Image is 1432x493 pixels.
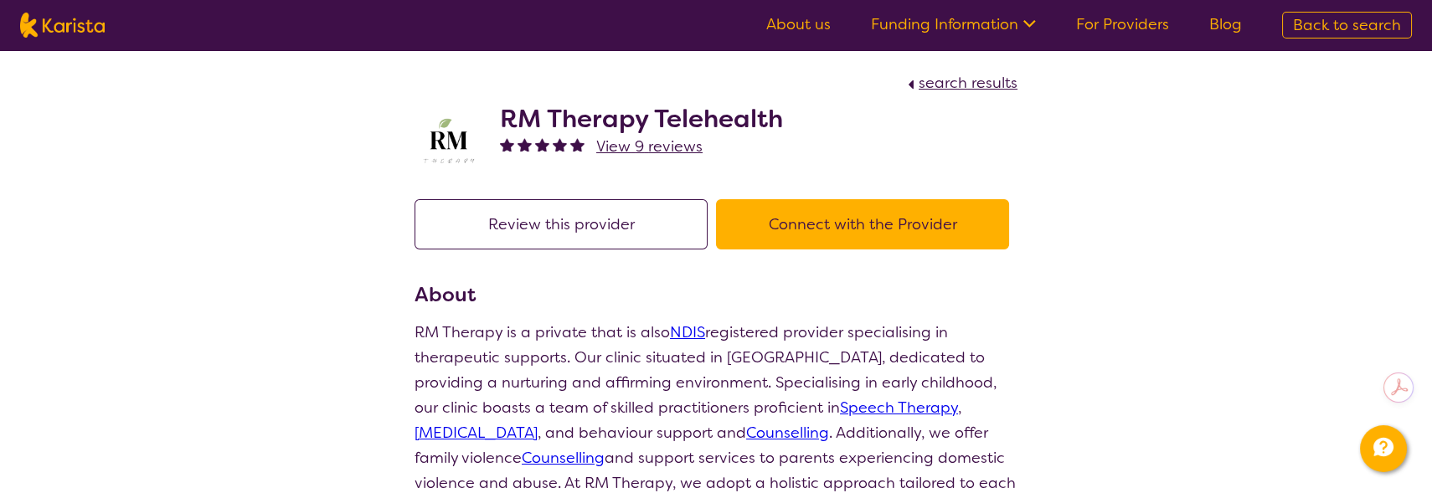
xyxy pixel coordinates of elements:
[415,423,538,443] a: [MEDICAL_DATA]
[904,73,1017,93] a: search results
[1282,12,1412,39] a: Back to search
[670,322,705,342] a: NDIS
[716,214,1017,234] a: Connect with the Provider
[596,136,703,157] span: View 9 reviews
[553,137,567,151] img: fullstar
[871,14,1036,34] a: Funding Information
[535,137,549,151] img: fullstar
[840,398,958,418] a: Speech Therapy
[1076,14,1169,34] a: For Providers
[716,199,1009,249] button: Connect with the Provider
[919,73,1017,93] span: search results
[415,111,482,172] img: b3hjthhf71fnbidirs13.png
[415,280,1017,310] h3: About
[522,448,605,468] a: Counselling
[518,137,532,151] img: fullstar
[596,134,703,159] a: View 9 reviews
[1293,15,1401,35] span: Back to search
[570,137,585,151] img: fullstar
[500,137,514,151] img: fullstar
[500,104,783,134] h2: RM Therapy Telehealth
[746,423,829,443] a: Counselling
[1360,425,1407,472] button: Channel Menu
[415,199,708,249] button: Review this provider
[415,214,716,234] a: Review this provider
[1209,14,1242,34] a: Blog
[20,13,105,38] img: Karista logo
[766,14,831,34] a: About us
